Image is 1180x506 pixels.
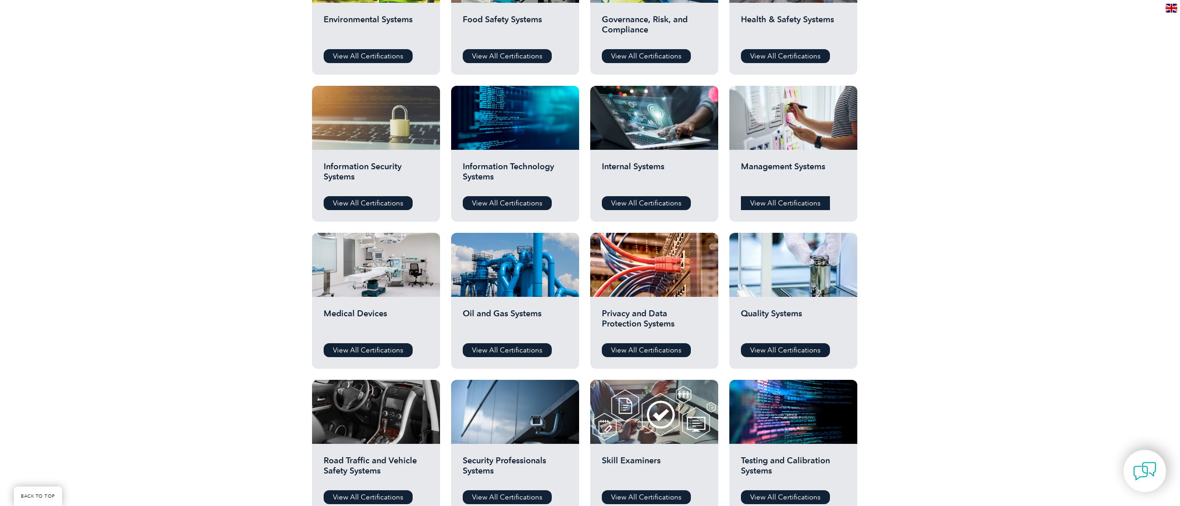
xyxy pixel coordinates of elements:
[463,14,568,42] h2: Food Safety Systems
[463,196,552,210] a: View All Certifications
[741,490,830,504] a: View All Certifications
[324,343,413,357] a: View All Certifications
[741,308,846,336] h2: Quality Systems
[741,14,846,42] h2: Health & Safety Systems
[741,343,830,357] a: View All Certifications
[463,308,568,336] h2: Oil and Gas Systems
[602,343,691,357] a: View All Certifications
[602,161,707,189] h2: Internal Systems
[14,487,62,506] a: BACK TO TOP
[741,196,830,210] a: View All Certifications
[324,14,428,42] h2: Environmental Systems
[602,455,707,483] h2: Skill Examiners
[324,161,428,189] h2: Information Security Systems
[463,343,552,357] a: View All Certifications
[463,161,568,189] h2: Information Technology Systems
[602,196,691,210] a: View All Certifications
[463,490,552,504] a: View All Certifications
[324,49,413,63] a: View All Certifications
[741,161,846,189] h2: Management Systems
[463,49,552,63] a: View All Certifications
[602,308,707,336] h2: Privacy and Data Protection Systems
[741,49,830,63] a: View All Certifications
[602,14,707,42] h2: Governance, Risk, and Compliance
[324,308,428,336] h2: Medical Devices
[324,455,428,483] h2: Road Traffic and Vehicle Safety Systems
[1133,460,1156,483] img: contact-chat.png
[1166,4,1177,13] img: en
[463,455,568,483] h2: Security Professionals Systems
[324,196,413,210] a: View All Certifications
[324,490,413,504] a: View All Certifications
[741,455,846,483] h2: Testing and Calibration Systems
[602,49,691,63] a: View All Certifications
[602,490,691,504] a: View All Certifications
